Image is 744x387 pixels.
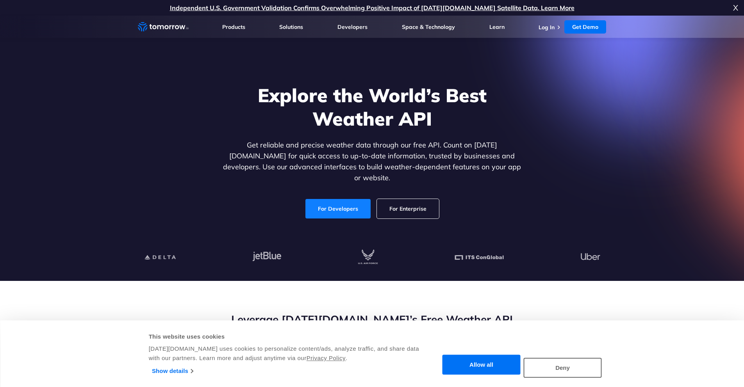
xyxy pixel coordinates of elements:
[221,140,523,183] p: Get reliable and precise weather data through our free API. Count on [DATE][DOMAIN_NAME] for quic...
[138,312,607,327] h2: Leverage [DATE][DOMAIN_NAME]’s Free Weather API
[377,199,439,218] a: For Enterprise
[279,23,303,30] a: Solutions
[170,4,575,12] a: Independent U.S. Government Validation Confirms Overwhelming Positive Impact of [DATE][DOMAIN_NAM...
[402,23,455,30] a: Space & Technology
[149,344,420,363] div: [DATE][DOMAIN_NAME] uses cookies to personalize content/ads, analyze traffic, and share data with...
[222,23,245,30] a: Products
[489,23,505,30] a: Learn
[524,358,602,378] button: Deny
[539,24,555,31] a: Log In
[152,365,193,377] a: Show details
[564,20,606,34] a: Get Demo
[149,332,420,341] div: This website uses cookies
[442,355,521,375] button: Allow all
[138,21,189,33] a: Home link
[307,355,346,361] a: Privacy Policy
[337,23,368,30] a: Developers
[221,83,523,130] h1: Explore the World’s Best Weather API
[305,199,371,218] a: For Developers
